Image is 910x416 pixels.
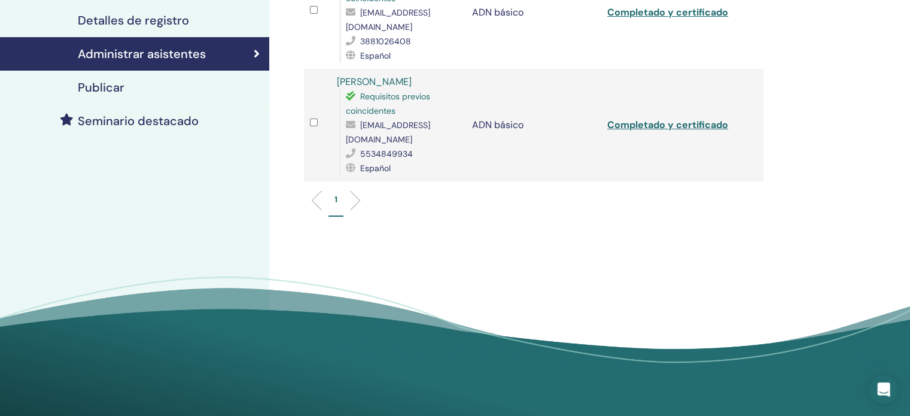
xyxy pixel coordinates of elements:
[869,375,898,404] div: Abrir Intercom Messenger
[78,46,206,62] font: Administrar asistentes
[78,80,124,95] font: Publicar
[360,36,411,47] font: 3881026408
[472,6,524,19] font: ADN básico
[346,120,430,145] font: [EMAIL_ADDRESS][DOMAIN_NAME]
[360,163,391,174] font: Español
[360,148,413,159] font: 5534849934
[346,7,430,32] font: [EMAIL_ADDRESS][DOMAIN_NAME]
[78,13,189,28] font: Detalles de registro
[78,113,199,129] font: Seminario destacado
[337,75,412,88] a: [PERSON_NAME]
[334,194,337,205] font: 1
[346,91,430,116] font: Requisitos previos coincidentes
[607,119,728,131] a: Completado y certificado
[360,50,391,61] font: Español
[607,6,728,19] a: Completado y certificado
[472,119,524,131] font: ADN básico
